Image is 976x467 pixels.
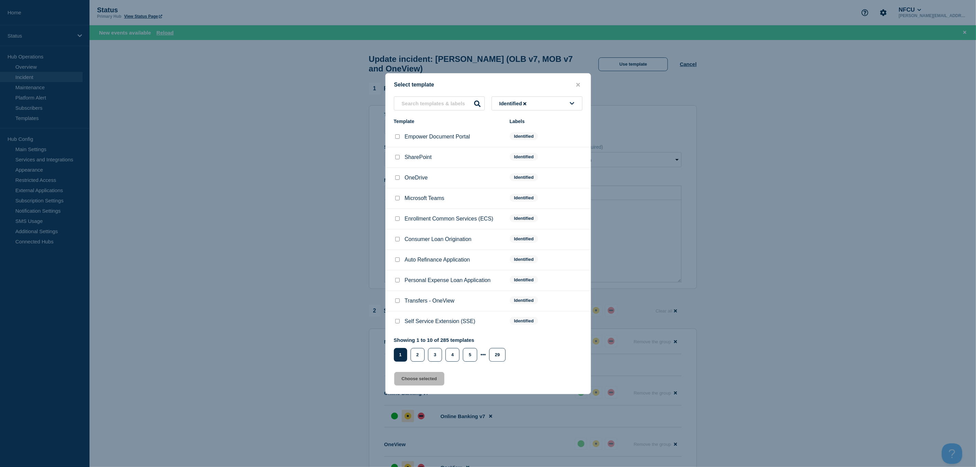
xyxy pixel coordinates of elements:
[395,216,400,221] input: Enrollment Common Services (ECS) checkbox
[395,319,400,323] input: Self Service Extension (SSE) checkbox
[405,154,432,160] p: SharePoint
[510,296,538,304] span: Identified
[510,153,538,161] span: Identified
[395,134,400,139] input: Empower Document Portal checkbox
[428,348,442,362] button: 3
[463,348,477,362] button: 5
[445,348,459,362] button: 4
[510,214,538,222] span: Identified
[394,348,407,362] button: 1
[411,348,425,362] button: 2
[405,175,428,181] p: OneDrive
[510,317,538,325] span: Identified
[510,194,538,202] span: Identified
[395,196,400,200] input: Microsoft Teams checkbox
[405,257,470,263] p: Auto Refinance Application
[405,134,470,140] p: Empower Document Portal
[510,132,538,140] span: Identified
[492,96,582,110] button: Identified
[395,175,400,180] input: OneDrive checkbox
[489,348,506,362] button: 29
[386,82,591,88] div: Select template
[395,237,400,241] input: Consumer Loan Origination checkbox
[405,236,472,242] p: Consumer Loan Origination
[510,276,538,284] span: Identified
[395,155,400,159] input: SharePoint checkbox
[499,101,528,106] span: Identified
[510,173,538,181] span: Identified
[510,255,538,263] span: Identified
[405,318,476,324] p: Self Service Extension (SSE)
[394,119,503,124] div: Template
[395,257,400,262] input: Auto Refinance Application checkbox
[405,298,455,304] p: Transfers - OneView
[510,235,538,243] span: Identified
[395,298,400,303] input: Transfers - OneView checkbox
[395,278,400,282] input: Personal Expense Loan Application checkbox
[394,96,485,110] input: Search templates & labels
[394,372,444,386] button: Choose selected
[405,277,491,283] p: Personal Expense Loan Application
[394,337,509,343] p: Showing 1 to 10 of 285 templates
[574,82,582,88] button: close button
[405,216,494,222] p: Enrollment Common Services (ECS)
[405,195,444,201] p: Microsoft Teams
[510,119,582,124] div: Labels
